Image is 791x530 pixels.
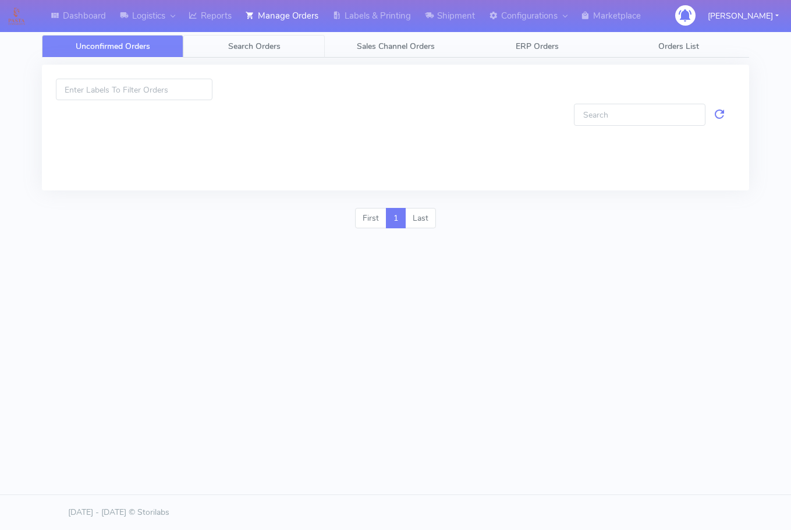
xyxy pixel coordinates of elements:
span: ERP Orders [516,41,559,52]
button: [PERSON_NAME] [699,4,788,28]
span: Search Orders [228,41,281,52]
span: Unconfirmed Orders [76,41,150,52]
input: Enter Labels To Filter Orders [56,79,212,100]
a: 1 [386,208,406,229]
span: Orders List [658,41,699,52]
span: Sales Channel Orders [357,41,435,52]
input: Search [574,104,705,125]
ul: Tabs [42,35,749,58]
